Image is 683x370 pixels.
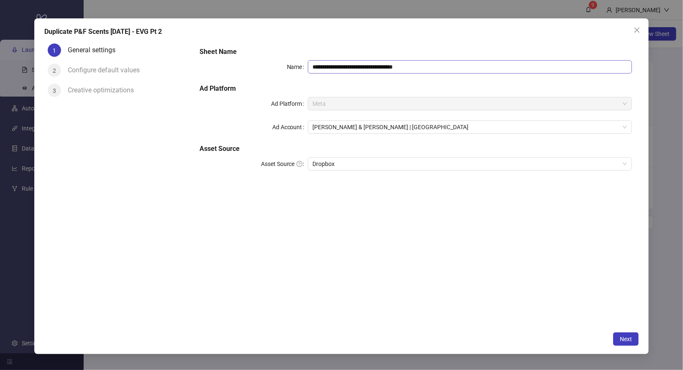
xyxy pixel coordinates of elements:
[620,336,632,342] span: Next
[68,64,146,77] div: Configure default values
[200,47,632,57] h5: Sheet Name
[53,47,56,54] span: 1
[68,43,122,57] div: General settings
[200,144,632,154] h5: Asset Source
[200,84,632,94] h5: Ad Platform
[634,27,640,33] span: close
[313,121,627,133] span: Purdy & Figg | US
[297,161,302,167] span: question-circle
[313,97,627,110] span: Meta
[271,97,308,110] label: Ad Platform
[630,23,644,37] button: Close
[53,67,56,74] span: 2
[308,60,632,74] input: Name
[287,60,308,74] label: Name
[261,157,308,171] label: Asset Source
[313,158,627,170] span: Dropbox
[44,27,639,37] div: Duplicate P&F Scents [DATE] - EVG Pt 2
[53,87,56,94] span: 3
[272,120,308,134] label: Ad Account
[613,332,639,346] button: Next
[68,84,141,97] div: Creative optimizations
